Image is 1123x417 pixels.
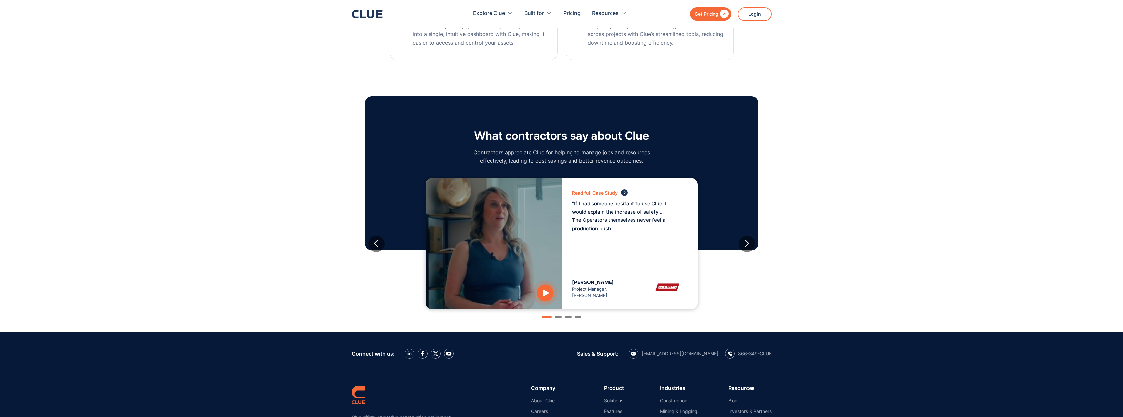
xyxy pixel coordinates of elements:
[728,408,772,414] a: Investors & Partners
[604,385,630,391] div: Product
[473,3,505,24] div: Explore Clue
[421,351,424,356] img: facebook icon
[739,236,755,252] div: next slide
[577,351,619,357] div: Sales & Support:
[592,3,627,24] div: Resources
[575,316,581,318] div: Show slide 4 of 4
[725,349,772,359] a: calling icon866-349-CLUE
[660,408,697,414] a: Mining & Logging
[531,408,573,414] a: Careers
[738,7,772,21] a: Login
[368,172,755,316] div: carousel
[695,10,718,18] div: Get Pricing
[642,351,718,357] div: [EMAIL_ADDRESS][DOMAIN_NAME]
[473,3,513,24] div: Explore Clue
[529,277,562,309] a: open lightbox
[531,398,573,404] a: About Clue
[572,199,671,233] p: “If I had someone hesitant to use Clue, I would explain the increase of safety... The Operators t...
[352,385,365,404] img: clue logo simple
[572,279,614,285] span: [PERSON_NAME]
[631,352,636,356] img: email icon
[572,189,618,197] p: Read full Case Study
[604,398,630,404] a: Solutions
[728,398,772,404] a: Blog
[592,3,619,24] div: Resources
[563,3,581,24] a: Pricing
[660,385,697,391] div: Industries
[660,398,697,404] a: Construction
[718,10,729,18] div: 
[407,351,412,356] img: LinkedIn icon
[621,189,628,196] img: right arrow icon
[470,148,653,165] p: Contractors appreciate Clue for helping to manage jobs and resources effectively, leading to cost...
[531,385,573,391] div: Company
[738,351,772,357] div: 866-349-CLUE
[572,279,630,299] div: Project Manager, [PERSON_NAME]
[604,408,630,414] a: Features
[690,7,731,21] a: Get Pricing
[446,352,452,356] img: YouTube Icon
[588,22,724,47] p: Simplify your equipment scheduling and allocation across projects with Clue’s streamlined tools, ...
[368,175,755,313] div: 1 of 4
[728,385,772,391] div: Resources
[413,22,548,47] p: Consolidate your equipment management processes into a single, intuitive dashboard with Clue, mak...
[352,351,395,357] div: Connect with us:
[728,351,732,356] img: calling icon
[524,3,544,24] div: Built for
[572,189,679,197] a: Read full Case Study
[433,351,438,356] img: X icon twitter
[565,316,572,318] div: Show slide 3 of 4
[368,236,385,252] div: previous slide
[648,279,687,296] img: graham logo image
[629,349,718,359] a: email icon[EMAIL_ADDRESS][DOMAIN_NAME]
[470,129,653,142] h2: What contractors say about Clue
[555,316,562,318] div: Show slide 2 of 4
[524,3,552,24] div: Built for
[542,316,552,318] div: Show slide 1 of 4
